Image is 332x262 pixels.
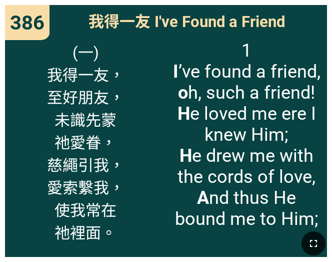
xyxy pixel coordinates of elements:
b: H [179,145,192,166]
span: 1 ’ve found a friend, h, such a friend! e loved me ere I knew Him; e drew me with the cords of lo... [171,40,321,229]
b: H [177,103,190,124]
b: I [173,61,178,82]
span: 我得一友 I've Found a Friend [88,9,285,32]
b: A [197,187,209,208]
span: (一) 我得一友， 至好朋友， 未識先蒙 祂愛眷， 慈繩引我， 愛索繫我， 使我常在 祂裡面。 [47,40,124,243]
b: o [178,82,188,103]
span: 386 [10,11,44,35]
